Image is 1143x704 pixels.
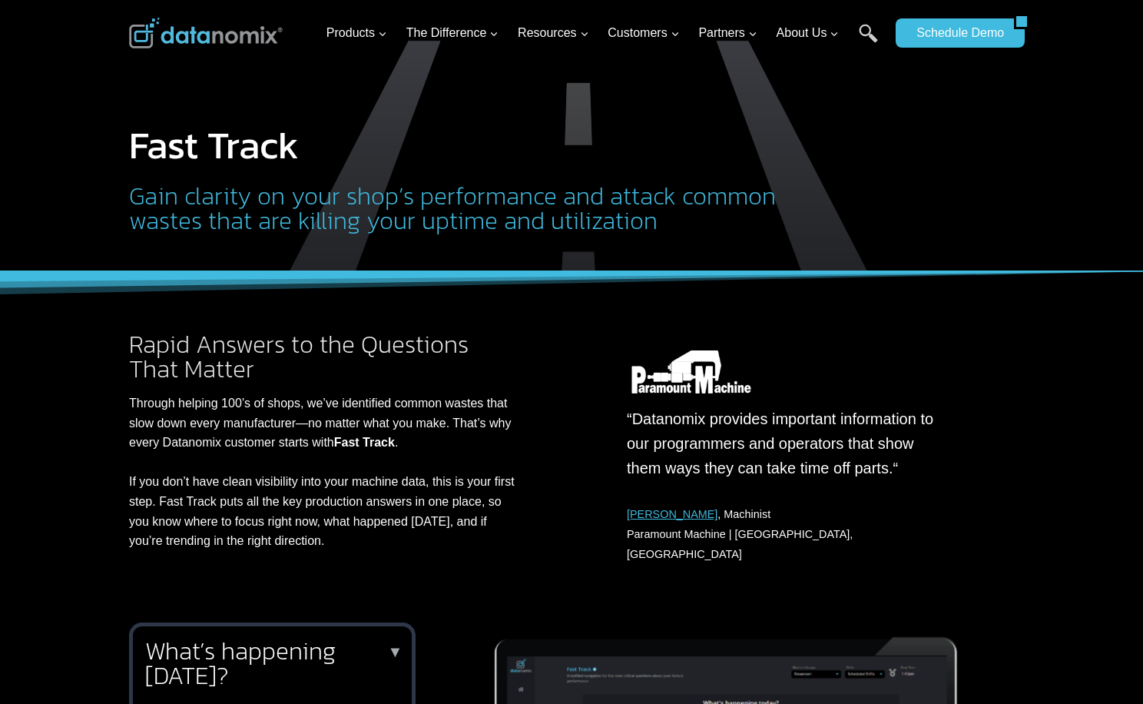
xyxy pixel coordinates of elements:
[896,18,1014,48] a: Schedule Demo
[777,23,840,43] span: About Us
[621,350,762,394] img: Datanomix Customer - Paramount Machine
[627,508,770,520] span: , Machinist
[129,18,283,48] img: Datanomix
[388,646,403,657] p: ▼
[129,394,522,551] p: Through helping 100’s of shops, we’ve identified common wastes that slow down every manufacturer—...
[698,23,757,43] span: Partners
[326,23,387,43] span: Products
[129,126,802,164] h1: Fast Track
[334,436,395,449] strong: Fast Track
[627,508,717,520] a: [PERSON_NAME]
[145,639,393,688] h2: What’s happening [DATE]?
[129,184,802,233] h2: Gain clarity on your shop’s performance and attack common wastes that are killing your uptime and...
[129,332,522,381] h2: Rapid Answers to the Questions That Matter
[406,23,499,43] span: The Difference
[627,505,934,565] p: Paramount Machine | [GEOGRAPHIC_DATA], [GEOGRAPHIC_DATA]
[518,23,588,43] span: Resources
[859,24,878,58] a: Search
[627,407,934,480] p: “Datanomix provides important information to our programmers and operators that show them ways th...
[608,23,679,43] span: Customers
[320,8,889,58] nav: Primary Navigation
